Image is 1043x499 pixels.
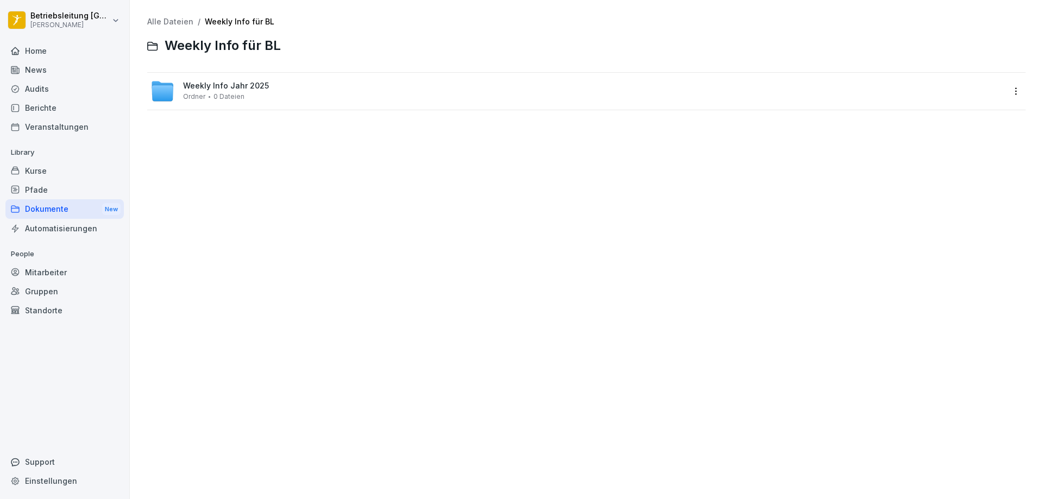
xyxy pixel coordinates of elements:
[5,60,124,79] a: News
[5,199,124,219] a: DokumenteNew
[198,17,200,27] span: /
[183,93,205,100] span: Ordner
[5,219,124,238] a: Automatisierungen
[5,98,124,117] a: Berichte
[5,41,124,60] a: Home
[102,203,121,216] div: New
[5,199,124,219] div: Dokumente
[5,79,124,98] a: Audits
[5,245,124,263] p: People
[205,17,274,26] a: Weekly Info für BL
[5,161,124,180] a: Kurse
[5,180,124,199] a: Pfade
[5,471,124,490] a: Einstellungen
[5,452,124,471] div: Support
[5,144,124,161] p: Library
[30,11,110,21] p: Betriebsleitung [GEOGRAPHIC_DATA]
[5,263,124,282] a: Mitarbeiter
[213,93,244,100] span: 0 Dateien
[5,117,124,136] a: Veranstaltungen
[5,282,124,301] a: Gruppen
[147,73,1008,110] a: Weekly Info Jahr 2025Ordner0 Dateien
[147,17,193,26] a: Alle Dateien
[5,301,124,320] a: Standorte
[183,81,269,91] span: Weekly Info Jahr 2025
[30,21,110,29] p: [PERSON_NAME]
[165,38,281,54] span: Weekly Info für BL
